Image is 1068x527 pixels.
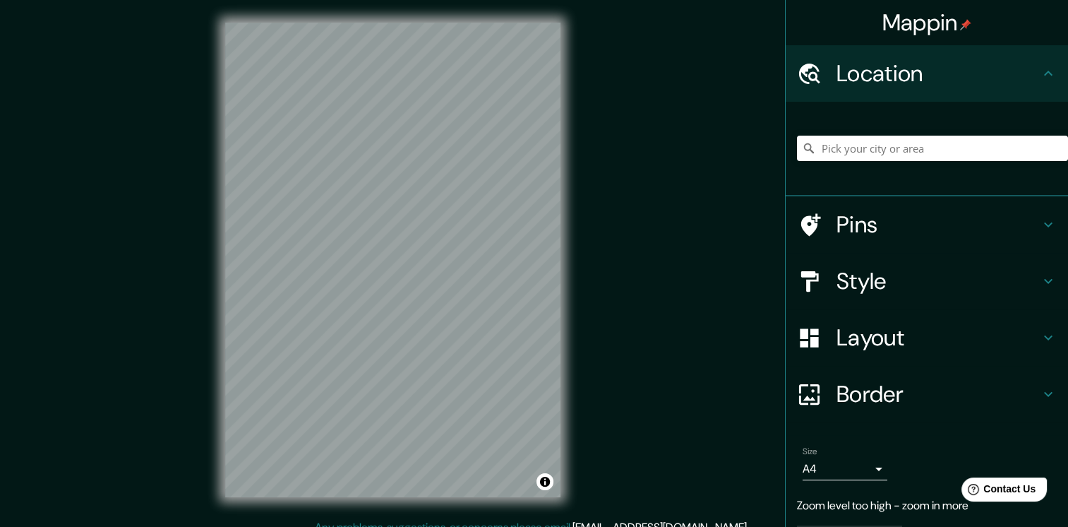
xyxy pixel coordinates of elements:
button: Toggle attribution [536,473,553,490]
h4: Location [836,59,1040,88]
label: Size [803,446,817,458]
div: Pins [786,196,1068,253]
h4: Layout [836,324,1040,352]
div: Layout [786,309,1068,366]
div: A4 [803,458,887,480]
input: Pick your city or area [797,136,1068,161]
div: Location [786,45,1068,102]
h4: Border [836,380,1040,408]
div: Style [786,253,1068,309]
img: pin-icon.png [960,19,971,30]
h4: Pins [836,211,1040,239]
iframe: Help widget launcher [942,472,1052,511]
div: Border [786,366,1068,422]
canvas: Map [225,23,560,497]
h4: Mappin [882,8,972,37]
h4: Style [836,267,1040,295]
p: Zoom level too high - zoom in more [797,497,1057,514]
